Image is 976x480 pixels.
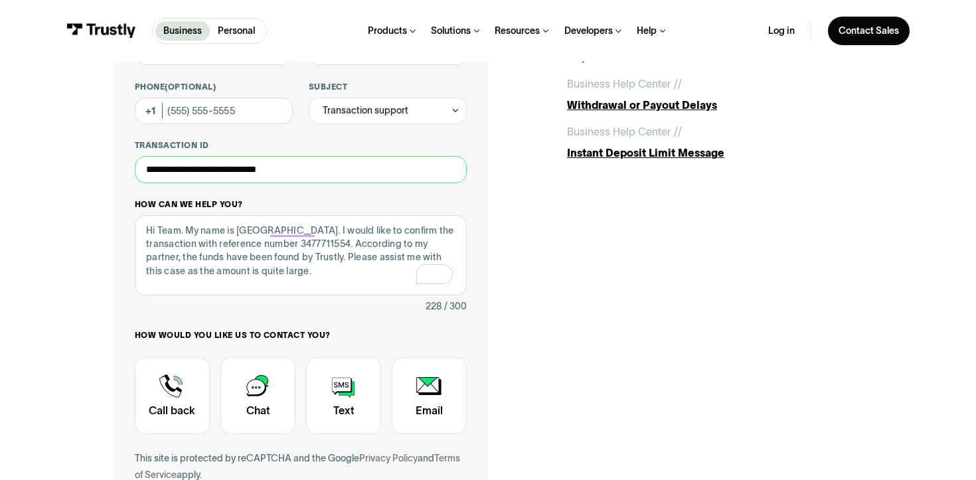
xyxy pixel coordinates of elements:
[426,298,442,314] div: 228
[444,298,467,314] div: / 300
[567,145,862,161] div: Instant Deposit Limit Message
[309,98,467,124] div: Transaction support
[135,330,467,341] label: How would you like us to contact you?
[135,82,293,92] label: Phone
[218,24,255,38] p: Personal
[165,82,216,91] span: (Optional)
[135,98,293,124] input: (555) 555-5555
[637,25,657,37] div: Help
[135,140,467,151] label: Transaction ID
[323,102,408,118] div: Transaction support
[66,23,136,38] img: Trustly Logo
[359,453,418,463] a: Privacy Policy
[495,25,540,37] div: Resources
[135,199,467,210] label: How can we help you?
[163,24,202,38] p: Business
[839,25,899,37] div: Contact Sales
[368,25,407,37] div: Products
[567,123,678,139] div: Business Help Center /
[564,25,613,37] div: Developers
[678,76,682,92] div: /
[155,21,210,40] a: Business
[210,21,263,40] a: Personal
[567,123,862,161] a: Business Help Center //Instant Deposit Limit Message
[828,17,910,45] a: Contact Sales
[309,82,467,92] label: Subject
[678,123,682,139] div: /
[567,97,862,113] div: Withdrawal or Payout Delays
[135,215,467,295] textarea: To enrich screen reader interactions, please activate Accessibility in Grammarly extension settings
[768,25,795,37] a: Log in
[567,76,862,113] a: Business Help Center //Withdrawal or Payout Delays
[567,76,678,92] div: Business Help Center /
[431,25,471,37] div: Solutions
